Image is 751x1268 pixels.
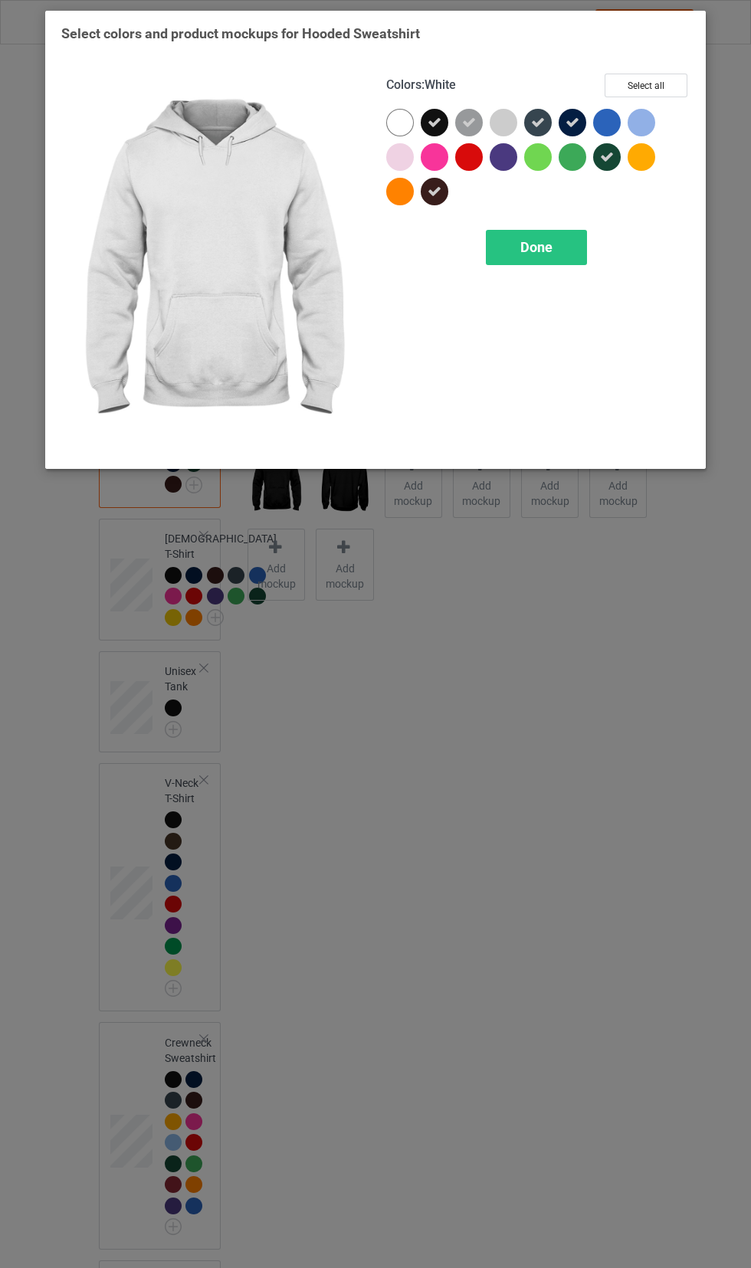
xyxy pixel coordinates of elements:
[520,239,553,255] span: Done
[386,77,456,93] h4: :
[425,77,456,92] span: White
[61,25,420,41] span: Select colors and product mockups for Hooded Sweatshirt
[386,77,421,92] span: Colors
[61,74,365,453] img: regular.jpg
[605,74,687,97] button: Select all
